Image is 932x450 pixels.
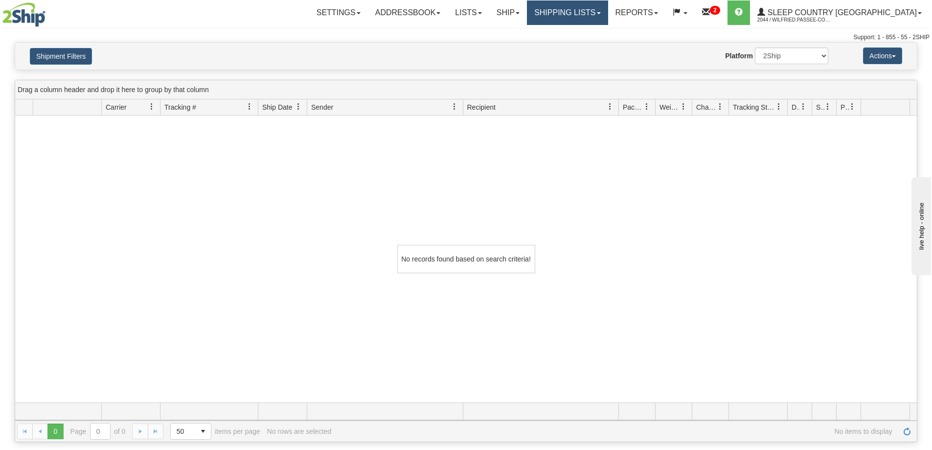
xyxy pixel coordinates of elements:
[608,0,665,25] a: Reports
[733,102,775,112] span: Tracking Status
[397,245,535,273] div: No records found based on search criteria!
[267,427,332,435] div: No rows are selected
[899,424,915,439] a: Refresh
[290,98,307,115] a: Ship Date filter column settings
[844,98,861,115] a: Pickup Status filter column settings
[792,102,800,112] span: Delivery Status
[675,98,692,115] a: Weight filter column settings
[368,0,448,25] a: Addressbook
[623,102,643,112] span: Packages
[725,51,753,61] label: Platform
[338,427,892,435] span: No items to display
[2,2,45,27] img: logo2044.jpg
[750,0,929,25] a: Sleep Country [GEOGRAPHIC_DATA] 2044 / Wilfried.Passee-Coutrin
[467,102,496,112] span: Recipient
[446,98,463,115] a: Sender filter column settings
[527,0,608,25] a: Shipping lists
[170,423,211,440] span: Page sizes drop down
[70,423,126,440] span: Page of 0
[309,0,368,25] a: Settings
[7,8,91,16] div: live help - online
[2,33,930,42] div: Support: 1 - 855 - 55 - 2SHIP
[757,15,831,25] span: 2044 / Wilfried.Passee-Coutrin
[30,48,92,65] button: Shipment Filters
[909,175,931,275] iframe: chat widget
[262,102,292,112] span: Ship Date
[106,102,127,112] span: Carrier
[15,80,917,99] div: grid grouping header
[816,102,824,112] span: Shipment Issues
[602,98,618,115] a: Recipient filter column settings
[710,6,720,15] sup: 2
[819,98,836,115] a: Shipment Issues filter column settings
[195,424,211,439] span: select
[47,424,63,439] span: Page 0
[170,423,260,440] span: items per page
[241,98,258,115] a: Tracking # filter column settings
[841,102,849,112] span: Pickup Status
[489,0,527,25] a: Ship
[177,426,189,436] span: 50
[448,0,489,25] a: Lists
[311,102,333,112] span: Sender
[143,98,160,115] a: Carrier filter column settings
[164,102,196,112] span: Tracking #
[659,102,680,112] span: Weight
[712,98,728,115] a: Charge filter column settings
[795,98,812,115] a: Delivery Status filter column settings
[765,8,917,17] span: Sleep Country [GEOGRAPHIC_DATA]
[695,0,727,25] a: 2
[771,98,787,115] a: Tracking Status filter column settings
[638,98,655,115] a: Packages filter column settings
[696,102,717,112] span: Charge
[863,47,902,64] button: Actions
